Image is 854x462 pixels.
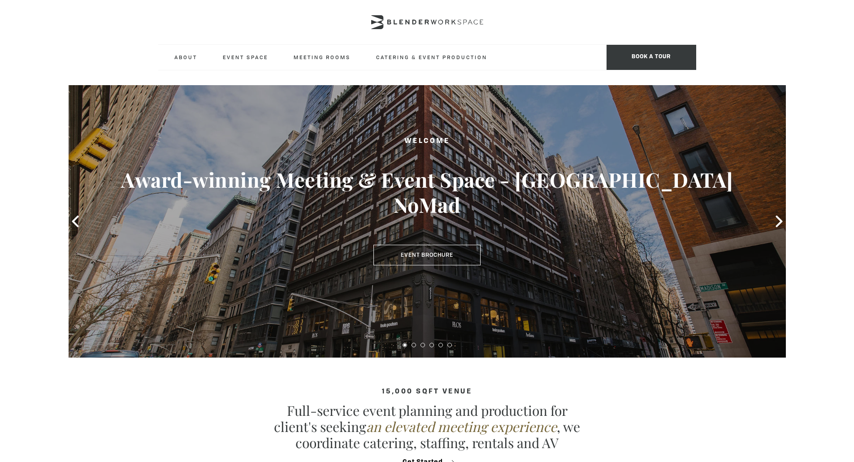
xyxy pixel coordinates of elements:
[216,45,275,69] a: Event Space
[366,418,557,436] em: an elevated meeting experience
[104,136,750,147] h2: Welcome
[369,45,494,69] a: Catering & Event Production
[607,45,696,70] span: Book a tour
[373,245,481,265] a: Event Brochure
[286,45,358,69] a: Meeting Rooms
[158,388,696,396] h4: 15,000 sqft venue
[104,167,750,217] h3: Award-winning Meeting & Event Space - [GEOGRAPHIC_DATA] NoMad
[270,402,584,451] p: Full-service event planning and production for client's seeking , we coordinate catering, staffin...
[167,45,204,69] a: About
